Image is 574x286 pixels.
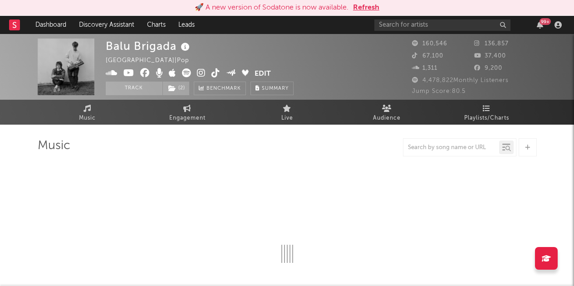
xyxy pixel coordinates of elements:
button: Track [106,82,162,95]
a: Discovery Assistant [73,16,141,34]
span: 67,100 [412,53,443,59]
a: Music [38,100,137,125]
span: Jump Score: 80.5 [412,88,466,94]
a: Audience [337,100,437,125]
span: 9,200 [474,65,502,71]
button: (2) [163,82,189,95]
div: Balu Brigada [106,39,192,53]
button: Summary [250,82,294,95]
span: Summary [262,86,289,91]
div: 🚀 A new version of Sodatone is now available. [195,2,348,13]
a: Benchmark [194,82,246,95]
span: 1,311 [412,65,437,71]
span: Playlists/Charts [464,113,509,124]
span: Benchmark [206,83,241,94]
span: Engagement [169,113,206,124]
div: [GEOGRAPHIC_DATA] | Pop [106,55,200,66]
span: 37,400 [474,53,506,59]
a: Playlists/Charts [437,100,537,125]
button: Edit [255,68,271,80]
button: Refresh [353,2,379,13]
a: Charts [141,16,172,34]
span: Audience [373,113,401,124]
button: 99+ [537,21,543,29]
div: 99 + [540,18,551,25]
input: Search for artists [374,19,510,31]
span: 4,478,822 Monthly Listeners [412,78,509,83]
span: 160,546 [412,41,447,47]
a: Leads [172,16,201,34]
a: Live [237,100,337,125]
span: Music [79,113,96,124]
span: ( 2 ) [162,82,190,95]
span: 136,857 [474,41,509,47]
span: Live [281,113,293,124]
a: Dashboard [29,16,73,34]
input: Search by song name or URL [403,144,499,151]
a: Engagement [137,100,237,125]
